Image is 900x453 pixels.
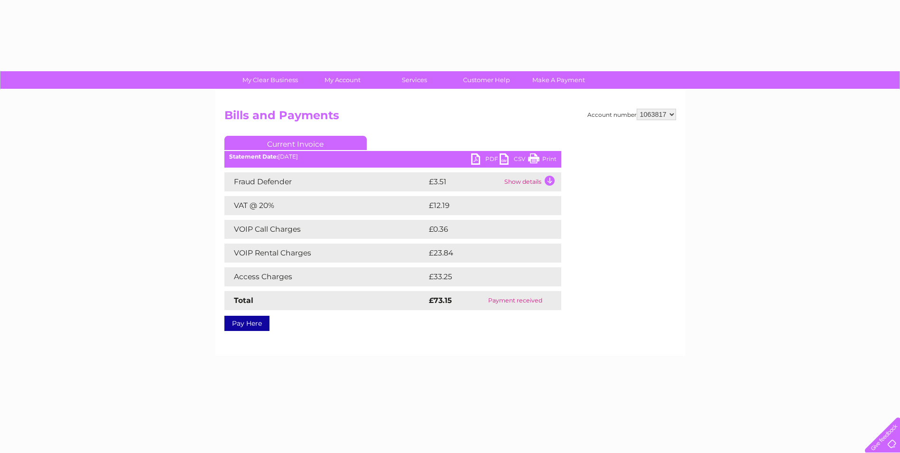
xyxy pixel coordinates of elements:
a: My Account [303,71,381,89]
a: My Clear Business [231,71,309,89]
td: VOIP Call Charges [224,220,427,239]
td: Payment received [469,291,561,310]
td: £0.36 [427,220,539,239]
b: Statement Date: [229,153,278,160]
td: VAT @ 20% [224,196,427,215]
td: £3.51 [427,172,502,191]
strong: £73.15 [429,296,452,305]
td: £12.19 [427,196,540,215]
div: [DATE] [224,153,561,160]
a: Print [528,153,557,167]
a: Pay Here [224,316,269,331]
td: £33.25 [427,267,542,286]
a: PDF [471,153,500,167]
td: Fraud Defender [224,172,427,191]
h2: Bills and Payments [224,109,676,127]
td: £23.84 [427,244,542,263]
a: Make A Payment [520,71,598,89]
a: CSV [500,153,528,167]
a: Services [375,71,454,89]
a: Customer Help [447,71,526,89]
strong: Total [234,296,253,305]
td: Access Charges [224,267,427,286]
td: Show details [502,172,561,191]
a: Current Invoice [224,136,367,150]
td: VOIP Rental Charges [224,244,427,263]
div: Account number [587,109,676,120]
